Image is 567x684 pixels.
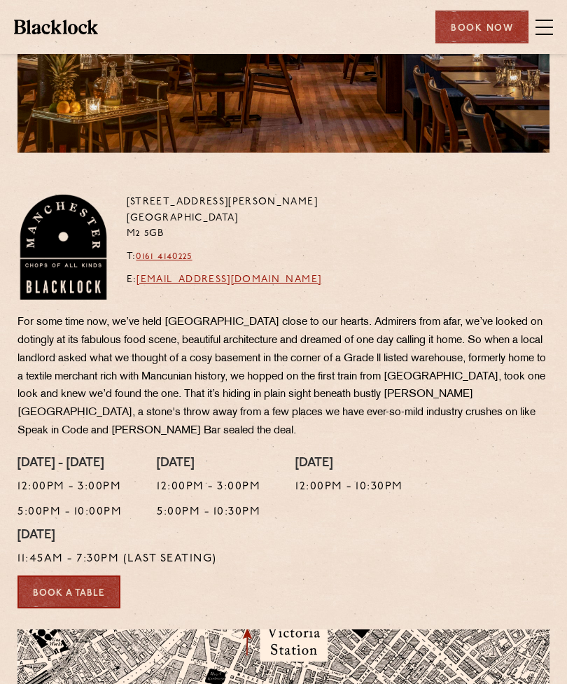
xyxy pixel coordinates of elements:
[17,575,120,608] a: Book a Table
[17,195,109,300] img: BL_Manchester_Logo-bleed.png
[136,251,192,262] a: 0161 4140225
[17,503,122,522] p: 5:00pm - 10:00pm
[127,272,322,288] p: E:
[17,550,217,568] p: 11:45am - 7:30pm (Last Seating)
[17,456,122,472] h4: [DATE] - [DATE]
[295,456,403,472] h4: [DATE]
[157,478,260,496] p: 12:00pm - 3:00pm
[127,249,322,265] p: T:
[435,11,528,43] div: Book Now
[157,503,260,522] p: 5:00pm - 10:30pm
[295,478,403,496] p: 12:00pm - 10:30pm
[14,20,98,34] img: BL_Textured_Logo-footer-cropped.svg
[127,195,322,242] p: [STREET_ADDRESS][PERSON_NAME] [GEOGRAPHIC_DATA] M2 5GB
[17,478,122,496] p: 12:00pm - 3:00pm
[157,456,260,472] h4: [DATE]
[17,314,549,440] p: For some time now, we’ve held [GEOGRAPHIC_DATA] close to our hearts. Admirers from afar, we’ve lo...
[136,274,321,285] a: [EMAIL_ADDRESS][DOMAIN_NAME]
[17,529,217,544] h4: [DATE]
